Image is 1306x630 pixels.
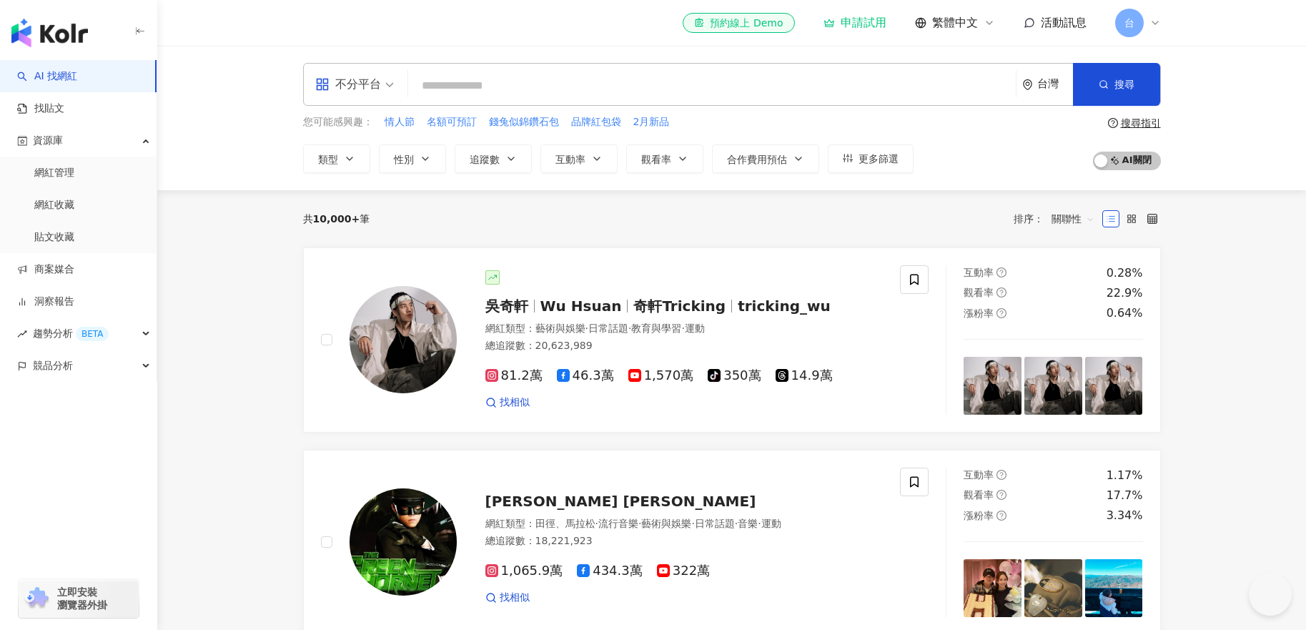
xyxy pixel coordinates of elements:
[426,114,478,130] button: 名額可預訂
[76,327,109,341] div: BETA
[964,267,994,278] span: 互動率
[1085,559,1143,617] img: post-image
[315,73,381,96] div: 不分平台
[555,154,585,165] span: 互動率
[695,518,735,529] span: 日常話題
[585,323,588,334] span: ·
[455,144,532,173] button: 追蹤數
[685,323,705,334] span: 運動
[485,534,884,548] div: 總追蹤數 ： 18,221,923
[964,357,1021,415] img: post-image
[1022,79,1033,90] span: environment
[996,287,1006,297] span: question-circle
[932,15,978,31] span: 繁體中文
[657,563,710,579] span: 322萬
[691,518,694,529] span: ·
[996,490,1006,500] span: question-circle
[318,154,338,165] span: 類型
[996,511,1006,521] span: question-circle
[17,262,74,277] a: 商案媒合
[964,559,1021,617] img: post-image
[628,368,694,383] span: 1,570萬
[488,114,560,130] button: 錢兔似錦鑽石包
[540,297,622,315] span: Wu Hsuan
[1024,357,1082,415] img: post-image
[828,144,914,173] button: 更多篩選
[631,323,681,334] span: 教育與學習
[571,115,621,129] span: 品牌紅包袋
[1249,573,1292,616] iframe: Help Scout Beacon - Open
[577,563,643,579] span: 434.3萬
[303,144,370,173] button: 類型
[595,518,598,529] span: ·
[996,267,1006,277] span: question-circle
[1114,79,1134,90] span: 搜尋
[1107,468,1143,483] div: 1.17%
[34,166,74,180] a: 網紅管理
[350,286,457,393] img: KOL Avatar
[485,395,530,410] a: 找相似
[33,350,73,382] span: 競品分析
[727,154,787,165] span: 合作費用預估
[427,115,477,129] span: 名額可預訂
[485,591,530,605] a: 找相似
[1107,488,1143,503] div: 17.7%
[57,586,107,611] span: 立即安裝 瀏覽器外掛
[1014,207,1102,230] div: 排序：
[628,323,631,334] span: ·
[570,114,622,130] button: 品牌紅包袋
[996,308,1006,318] span: question-circle
[485,368,543,383] span: 81.2萬
[34,230,74,245] a: 貼文收藏
[1024,559,1082,617] img: post-image
[633,115,670,129] span: 2月新品
[694,16,783,30] div: 預約線上 Demo
[1073,63,1160,106] button: 搜尋
[1085,357,1143,415] img: post-image
[500,591,530,605] span: 找相似
[633,297,726,315] span: 奇軒Tricking
[11,19,88,47] img: logo
[598,518,638,529] span: 流行音樂
[33,124,63,157] span: 資源庫
[761,518,781,529] span: 運動
[303,247,1161,433] a: KOL Avatar吳奇軒Wu Hsuan奇軒Trickingtricking_wu網紅類型：藝術與娛樂·日常話題·教育與學習·運動總追蹤數：20,623,98981.2萬46.3萬1,570萬...
[1121,117,1161,129] div: 搜尋指引
[485,322,884,336] div: 網紅類型 ：
[708,368,761,383] span: 350萬
[303,213,370,225] div: 共 筆
[681,323,684,334] span: ·
[33,318,109,350] span: 趨勢分析
[641,154,671,165] span: 觀看率
[17,69,77,84] a: searchAI 找網紅
[17,102,64,116] a: 找貼文
[823,16,886,30] a: 申請試用
[17,295,74,309] a: 洞察報告
[303,115,373,129] span: 您可能感興趣：
[485,517,884,531] div: 網紅類型 ：
[964,510,994,521] span: 漲粉率
[315,77,330,92] span: appstore
[17,329,27,339] span: rise
[500,395,530,410] span: 找相似
[1052,207,1094,230] span: 關聯性
[588,323,628,334] span: 日常話題
[485,297,528,315] span: 吳奇軒
[470,154,500,165] span: 追蹤數
[626,144,703,173] button: 觀看率
[385,115,415,129] span: 情人節
[313,213,360,225] span: 10,000+
[379,144,446,173] button: 性別
[19,579,139,618] a: chrome extension立即安裝 瀏覽器外掛
[485,493,756,510] span: [PERSON_NAME] [PERSON_NAME]
[540,144,618,173] button: 互動率
[964,469,994,481] span: 互動率
[485,563,563,579] span: 1,065.9萬
[758,518,761,529] span: ·
[996,470,1006,480] span: question-circle
[1107,285,1143,301] div: 22.9%
[1107,305,1143,321] div: 0.64%
[633,114,671,130] button: 2月新品
[1037,78,1073,90] div: 台灣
